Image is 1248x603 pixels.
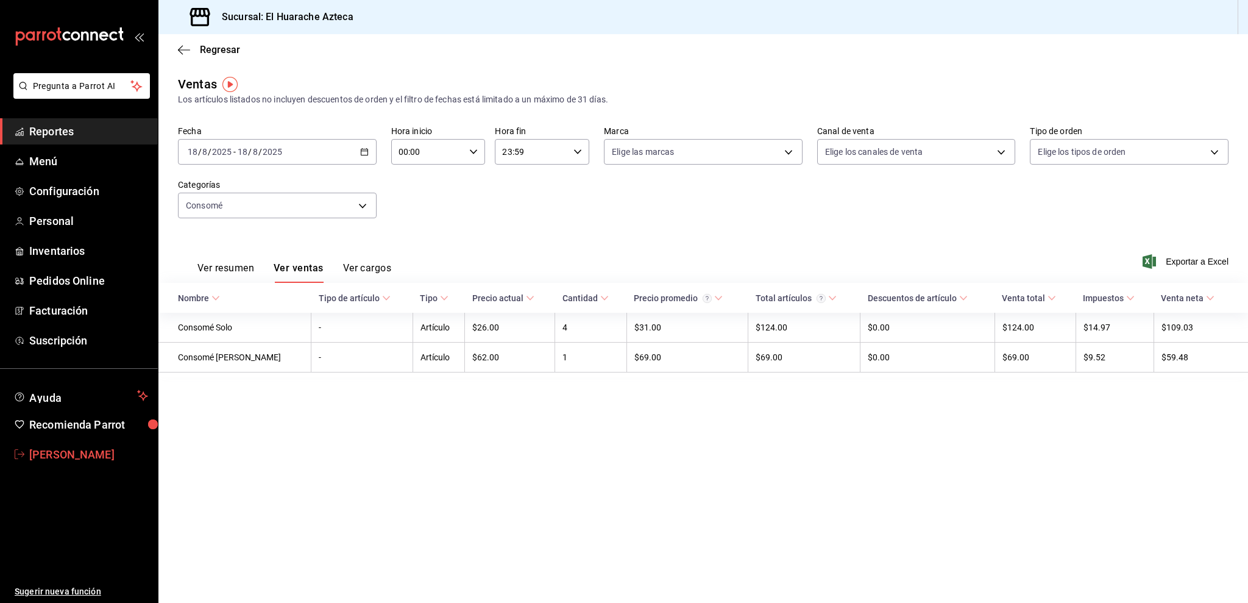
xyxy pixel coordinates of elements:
[994,313,1076,343] td: $124.00
[211,147,232,157] input: ----
[252,147,258,157] input: --
[178,293,209,303] div: Nombre
[178,293,220,303] span: Nombre
[465,343,555,373] td: $62.00
[604,127,803,135] label: Marca
[1083,293,1124,303] div: Impuestos
[1076,313,1154,343] td: $14.97
[258,147,262,157] span: /
[626,313,748,343] td: $31.00
[29,243,148,259] span: Inventarios
[748,313,860,343] td: $124.00
[311,313,413,343] td: -
[1161,293,1204,303] div: Venta neta
[233,147,236,157] span: -
[465,313,555,343] td: $26.00
[756,293,826,303] div: Total artículos
[612,146,674,158] span: Elige las marcas
[413,343,465,373] td: Artículo
[748,343,860,373] td: $69.00
[555,343,626,373] td: 1
[562,293,609,303] span: Cantidad
[33,80,131,93] span: Pregunta a Parrot AI
[208,147,211,157] span: /
[634,293,712,303] div: Precio promedio
[29,123,148,140] span: Reportes
[495,127,589,135] label: Hora fin
[703,294,712,303] svg: Precio promedio = Total artículos / cantidad
[158,313,311,343] td: Consomé Solo
[1002,293,1056,303] span: Venta total
[391,127,486,135] label: Hora inicio
[29,183,148,199] span: Configuración
[413,313,465,343] td: Artículo
[197,262,391,283] div: navigation tabs
[555,313,626,343] td: 4
[1154,343,1248,373] td: $59.48
[15,585,148,598] span: Sugerir nueva función
[860,313,995,343] td: $0.00
[9,88,150,101] a: Pregunta a Parrot AI
[1038,146,1126,158] span: Elige los tipos de orden
[178,93,1228,106] div: Los artículos listados no incluyen descuentos de orden y el filtro de fechas está limitado a un m...
[178,127,377,135] label: Fecha
[860,343,995,373] td: $0.00
[1154,313,1248,343] td: $109.03
[868,293,957,303] div: Descuentos de artículo
[29,153,148,169] span: Menú
[868,293,968,303] span: Descuentos de artículo
[634,293,723,303] span: Precio promedio
[29,416,148,433] span: Recomienda Parrot
[420,293,438,303] div: Tipo
[274,262,324,283] button: Ver ventas
[178,75,217,93] div: Ventas
[29,388,132,403] span: Ayuda
[311,343,413,373] td: -
[222,77,238,92] img: Tooltip marker
[29,273,148,289] span: Pedidos Online
[825,146,923,158] span: Elige los canales de venta
[472,293,523,303] div: Precio actual
[186,199,222,212] span: Consomé
[29,213,148,229] span: Personal
[319,293,380,303] div: Tipo de artículo
[420,293,448,303] span: Tipo
[202,147,208,157] input: --
[178,44,240,55] button: Regresar
[237,147,248,157] input: --
[756,293,837,303] span: Total artículos
[262,147,283,157] input: ----
[319,293,391,303] span: Tipo de artículo
[562,293,598,303] div: Cantidad
[198,147,202,157] span: /
[626,343,748,373] td: $69.00
[29,446,148,463] span: [PERSON_NAME]
[29,302,148,319] span: Facturación
[1161,293,1214,303] span: Venta neta
[817,127,1016,135] label: Canal de venta
[134,32,144,41] button: open_drawer_menu
[158,343,311,373] td: Consomé [PERSON_NAME]
[1083,293,1135,303] span: Impuestos
[13,73,150,99] button: Pregunta a Parrot AI
[200,44,240,55] span: Regresar
[178,180,377,189] label: Categorías
[212,10,353,24] h3: Sucursal: El Huarache Azteca
[1030,127,1228,135] label: Tipo de orden
[1076,343,1154,373] td: $9.52
[197,262,254,283] button: Ver resumen
[817,294,826,303] svg: El total artículos considera cambios de precios en los artículos así como costos adicionales por ...
[1002,293,1045,303] div: Venta total
[994,343,1076,373] td: $69.00
[472,293,534,303] span: Precio actual
[1145,254,1228,269] button: Exportar a Excel
[187,147,198,157] input: --
[248,147,252,157] span: /
[343,262,392,283] button: Ver cargos
[29,332,148,349] span: Suscripción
